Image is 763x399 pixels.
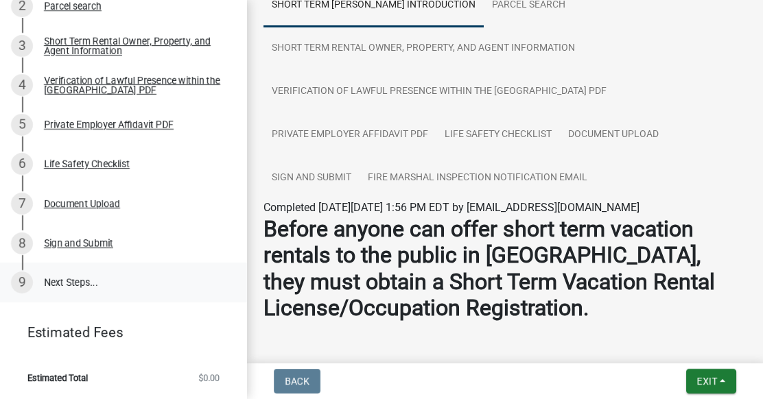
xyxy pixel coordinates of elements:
[263,27,583,71] a: Short Term Rental Owner, Property, and Agent Information
[697,376,717,387] span: Exit
[11,153,33,175] div: 6
[285,376,309,387] span: Back
[11,35,33,57] div: 3
[11,319,225,346] a: Estimated Fees
[27,374,88,383] span: Estimated Total
[686,369,736,394] button: Exit
[263,156,360,200] a: Sign and Submit
[560,113,667,157] a: Document Upload
[11,114,33,136] div: 5
[44,159,130,169] div: Life Safety Checklist
[11,193,33,215] div: 7
[44,199,120,208] div: Document Upload
[44,120,174,130] div: Private Employer Affidavit PDF
[360,156,596,200] a: Fire Marshal Inspection Notification Email
[44,36,225,56] div: Short Term Rental Owner, Property, and Agent Information
[44,239,113,248] div: Sign and Submit
[274,369,320,394] button: Back
[263,216,715,321] strong: Before anyone can offer short term vacation rentals to the public in [GEOGRAPHIC_DATA], they must...
[263,113,436,157] a: Private Employer Affidavit PDF
[263,70,615,114] a: Verification of Lawful Presence within the [GEOGRAPHIC_DATA] PDF
[11,271,33,293] div: 9
[44,1,102,11] div: Parcel search
[198,374,220,383] span: $0.00
[263,201,639,214] span: Completed [DATE][DATE] 1:56 PM EDT by [EMAIL_ADDRESS][DOMAIN_NAME]
[436,113,560,157] a: Life Safety Checklist
[11,74,33,96] div: 4
[11,232,33,254] div: 8
[44,75,225,95] div: Verification of Lawful Presence within the [GEOGRAPHIC_DATA] PDF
